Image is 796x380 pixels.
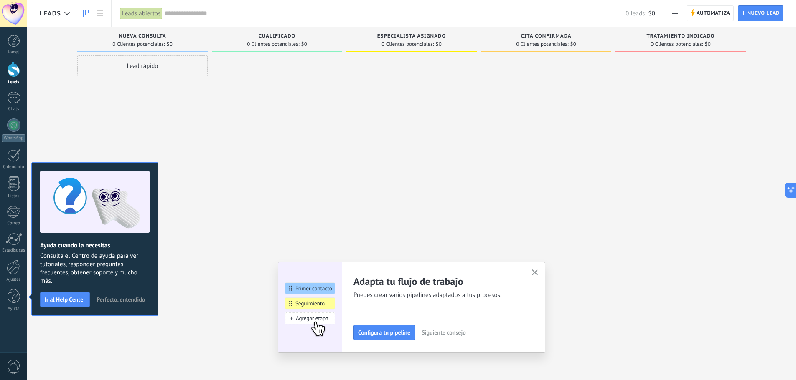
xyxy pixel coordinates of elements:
[422,330,465,335] span: Siguiente consejo
[2,134,25,142] div: WhatsApp
[353,291,521,299] span: Puedes crear varios pipelines adaptados a tus procesos.
[97,297,145,302] span: Perfecto, entendido
[2,164,26,170] div: Calendario
[2,106,26,112] div: Chats
[651,42,703,47] span: 0 Clientes potenciales:
[167,42,173,47] span: $0
[687,5,734,21] a: Automatiza
[381,42,434,47] span: 0 Clientes potenciales:
[418,326,469,339] button: Siguiente consejo
[646,33,715,39] span: Tratamiento indicado
[79,5,93,22] a: Leads
[738,5,783,21] a: Nuevo lead
[377,33,446,39] span: Especialista asignado
[697,6,730,21] span: Automatiza
[93,5,107,22] a: Lista
[620,33,742,40] div: Tratamiento indicado
[648,10,655,18] span: $0
[40,292,90,307] button: Ir al Help Center
[40,242,150,249] h2: Ayuda cuando la necesitas
[77,55,208,76] div: Lead rápido
[2,306,26,312] div: Ayuda
[40,252,150,285] span: Consulta el Centro de ayuda para ver tutoriales, responder preguntas frecuentes, obtener soporte ...
[516,42,568,47] span: 0 Clientes potenciales:
[521,33,571,39] span: Cita confirmada
[2,194,26,199] div: Listas
[2,80,26,85] div: Leads
[2,221,26,226] div: Correo
[2,248,26,253] div: Estadísticas
[247,42,299,47] span: 0 Clientes potenciales:
[81,33,203,40] div: Nueva consulta
[351,33,473,40] div: Especialista asignado
[216,33,338,40] div: Cualificado
[353,325,415,340] button: Configura tu pipeline
[626,10,646,18] span: 0 leads:
[259,33,296,39] span: Cualificado
[353,275,521,288] h2: Adapta tu flujo de trabajo
[40,10,61,18] span: Leads
[93,293,149,306] button: Perfecto, entendido
[358,330,410,335] span: Configura tu pipeline
[485,33,607,40] div: Cita confirmada
[120,8,163,20] div: Leads abiertos
[747,6,780,21] span: Nuevo lead
[119,33,166,39] span: Nueva consulta
[301,42,307,47] span: $0
[669,5,681,21] button: Más
[2,277,26,282] div: Ajustes
[45,297,85,302] span: Ir al Help Center
[436,42,442,47] span: $0
[705,42,711,47] span: $0
[2,50,26,55] div: Panel
[570,42,576,47] span: $0
[112,42,165,47] span: 0 Clientes potenciales:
